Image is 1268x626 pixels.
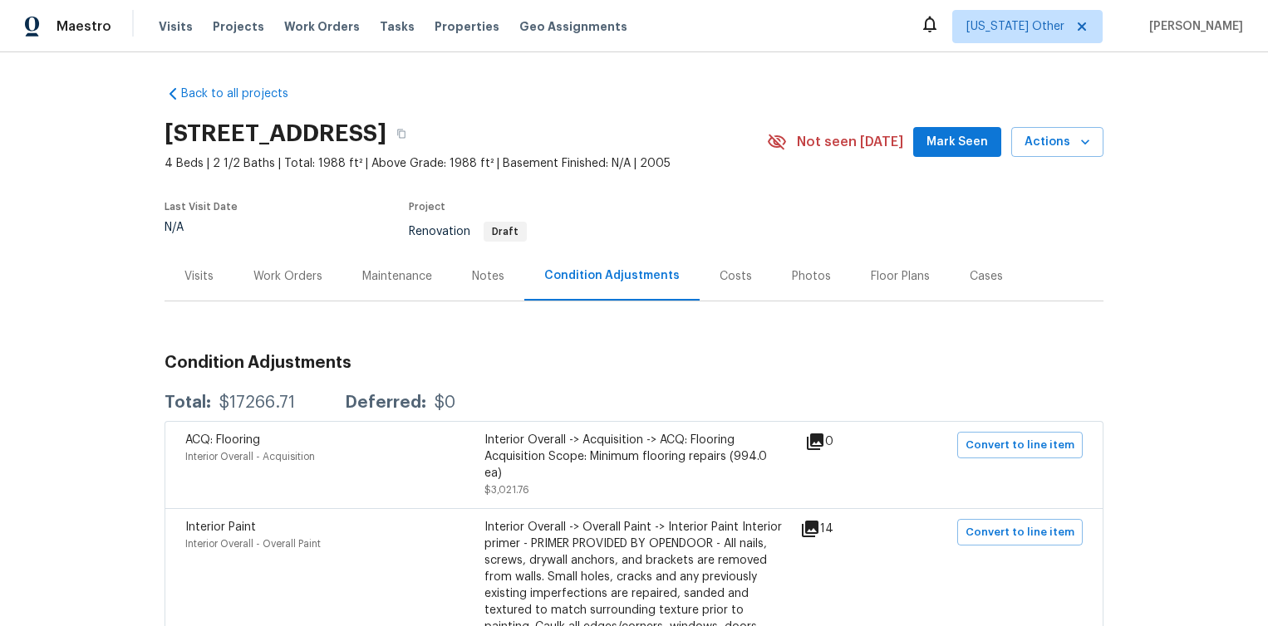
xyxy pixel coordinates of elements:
[797,134,903,150] span: Not seen [DATE]
[800,519,887,539] div: 14
[435,18,499,35] span: Properties
[805,432,887,452] div: 0
[484,432,784,482] div: Interior Overall -> Acquisition -> ACQ: Flooring Acquisition Scope: Minimum flooring repairs (994...
[165,222,238,233] div: N/A
[966,523,1074,542] span: Convert to line item
[165,202,238,212] span: Last Visit Date
[219,394,295,411] div: $17266.71
[1143,18,1243,35] span: [PERSON_NAME]
[1025,132,1090,153] span: Actions
[345,394,426,411] div: Deferred:
[472,268,504,285] div: Notes
[213,18,264,35] span: Projects
[435,394,455,411] div: $0
[409,202,445,212] span: Project
[165,125,386,142] h2: [STREET_ADDRESS]
[484,485,529,495] span: $3,021.76
[165,394,211,411] div: Total:
[871,268,930,285] div: Floor Plans
[970,268,1003,285] div: Cases
[284,18,360,35] span: Work Orders
[485,227,525,237] span: Draft
[253,268,322,285] div: Work Orders
[1011,127,1103,158] button: Actions
[957,519,1083,545] button: Convert to line item
[966,436,1074,455] span: Convert to line item
[185,539,321,549] span: Interior Overall - Overall Paint
[165,86,324,102] a: Back to all projects
[913,127,1001,158] button: Mark Seen
[185,452,315,462] span: Interior Overall - Acquisition
[409,226,527,237] span: Renovation
[362,268,432,285] div: Maintenance
[386,119,416,149] button: Copy Address
[519,18,627,35] span: Geo Assignments
[957,432,1083,458] button: Convert to line item
[544,267,680,284] div: Condition Adjustments
[165,355,1103,371] h3: Condition Adjustments
[185,521,256,533] span: Interior Paint
[720,268,752,285] div: Costs
[792,268,831,285] div: Photos
[57,18,111,35] span: Maestro
[184,268,214,285] div: Visits
[165,155,767,172] span: 4 Beds | 2 1/2 Baths | Total: 1988 ft² | Above Grade: 1988 ft² | Basement Finished: N/A | 2005
[380,21,415,32] span: Tasks
[159,18,193,35] span: Visits
[926,132,988,153] span: Mark Seen
[185,434,260,446] span: ACQ: Flooring
[966,18,1064,35] span: [US_STATE] Other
